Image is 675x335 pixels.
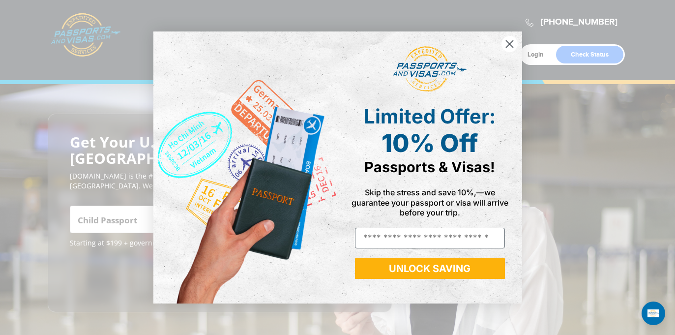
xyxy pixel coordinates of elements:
span: 10% Off [382,128,478,158]
span: Passports & Visas! [364,158,495,176]
button: Close dialog [501,35,518,53]
button: UNLOCK SAVING [355,258,505,279]
img: passports and visas [393,46,467,92]
div: Open Intercom Messenger [642,302,665,325]
img: de9cda0d-0715-46ca-9a25-073762a91ba7.png [153,31,338,304]
span: Limited Offer: [364,104,496,128]
span: Skip the stress and save 10%,—we guarantee your passport or visa will arrive before your trip. [352,187,508,217]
